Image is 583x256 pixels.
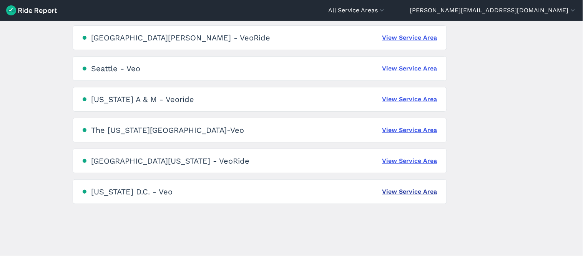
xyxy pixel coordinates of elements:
[410,6,577,15] button: [PERSON_NAME][EMAIL_ADDRESS][DOMAIN_NAME]
[91,187,173,196] div: [US_STATE] D.C. - Veo
[91,156,250,166] div: [GEOGRAPHIC_DATA][US_STATE] - VeoRide
[91,33,271,42] div: [GEOGRAPHIC_DATA][PERSON_NAME] - VeoRide
[382,125,437,135] a: View Service Area
[382,95,437,104] a: View Service Area
[328,6,386,15] button: All Service Areas
[382,187,437,196] a: View Service Area
[382,64,437,73] a: View Service Area
[91,95,194,104] div: [US_STATE] A & M - Veoride
[382,33,437,42] a: View Service Area
[382,156,437,166] a: View Service Area
[6,5,57,15] img: Ride Report
[91,64,141,73] div: Seattle - Veo
[91,125,244,135] div: The [US_STATE][GEOGRAPHIC_DATA]-Veo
